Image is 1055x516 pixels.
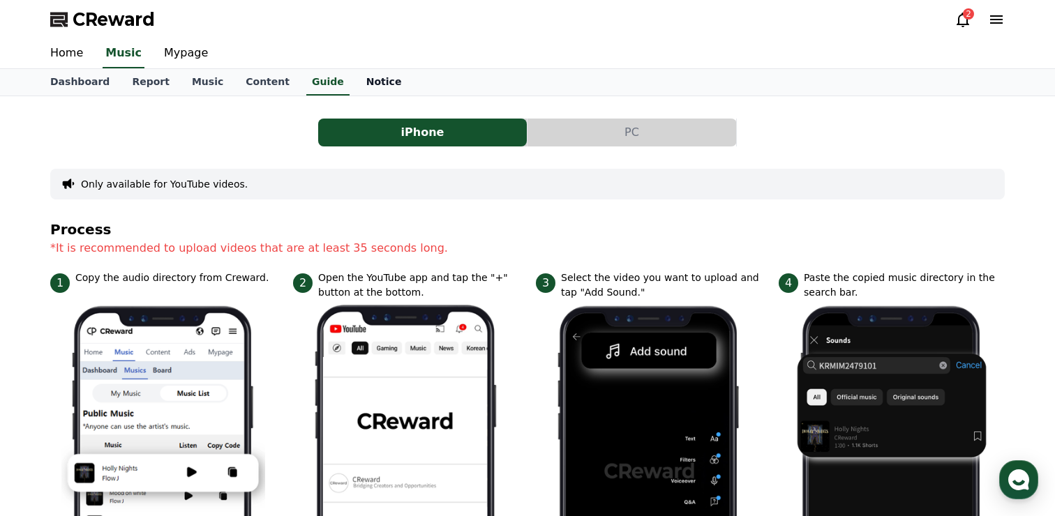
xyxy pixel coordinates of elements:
a: Notice [355,69,413,96]
p: Select the video you want to upload and tap "Add Sound." [561,271,762,300]
a: Messages [92,400,180,435]
a: Settings [180,400,268,435]
span: Messages [116,422,157,433]
p: Open the YouTube app and tap the "+" button at the bottom. [318,271,519,300]
div: 2 [963,8,974,20]
a: CReward [50,8,155,31]
button: PC [527,119,736,146]
a: Dashboard [39,69,121,96]
span: Home [36,421,60,432]
a: Music [103,39,144,68]
a: Report [121,69,181,96]
h4: Process [50,222,1005,237]
span: 3 [536,273,555,293]
p: Paste the copied music directory in the search bar. [804,271,1005,300]
a: Mypage [153,39,219,68]
a: Home [39,39,94,68]
span: 4 [779,273,798,293]
span: CReward [73,8,155,31]
button: iPhone [318,119,527,146]
a: Content [234,69,301,96]
p: *It is recommended to upload videos that are at least 35 seconds long. [50,240,1005,257]
a: PC [527,119,737,146]
a: 2 [955,11,971,28]
p: Copy the audio directory from Creward. [75,271,269,285]
span: 2 [293,273,313,293]
a: Home [4,400,92,435]
a: Guide [306,69,350,96]
a: Music [181,69,234,96]
span: 1 [50,273,70,293]
span: Settings [207,421,241,432]
button: Only available for YouTube videos. [81,177,248,191]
